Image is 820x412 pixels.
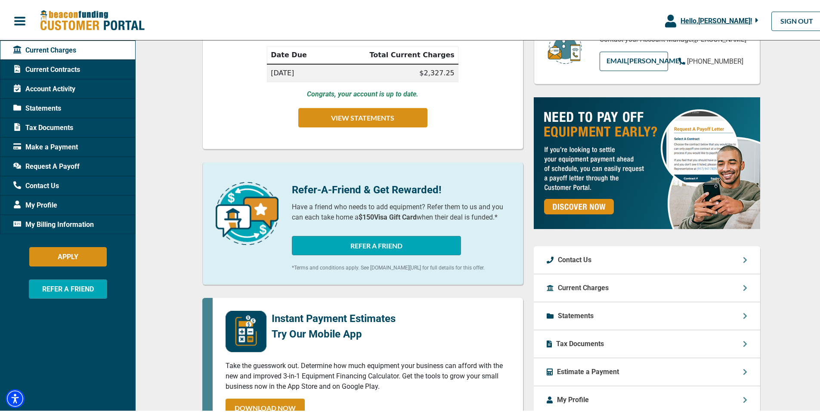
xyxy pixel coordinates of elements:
th: Total Current Charges [328,45,458,63]
img: payoff-ad-px.jpg [534,96,760,227]
p: Take the guesswork out. Determine how much equipment your business can afford with the new and im... [226,359,510,390]
button: REFER A FRIEND [29,278,107,297]
th: Date Due [267,45,328,63]
p: Current Charges [558,281,609,291]
span: Contact Us [13,179,59,189]
img: customer-service.png [545,28,584,63]
div: Accessibility Menu [6,387,25,406]
a: [PHONE_NUMBER] [678,55,743,65]
p: Tax Documents [556,337,604,347]
p: Congrats, your account is up to date. [307,87,418,98]
td: [DATE] [267,62,328,81]
span: Tax Documents [13,121,73,131]
span: Account Activity [13,82,75,93]
p: Have a friend who needs to add equipment? Refer them to us and you can each take home a when thei... [292,200,510,221]
span: Current Contracts [13,63,80,73]
span: Statements [13,102,61,112]
button: VIEW STATEMENTS [298,106,427,126]
p: Estimate a Payment [557,365,619,375]
p: Statements [558,309,594,319]
p: Instant Payment Estimates [272,309,396,325]
span: Make a Payment [13,140,78,151]
p: My Profile [557,393,589,403]
button: REFER A FRIEND [292,234,461,254]
img: mobile-app-logo.png [226,309,266,350]
p: Contact Us [558,253,591,263]
span: Current Charges [13,43,76,54]
span: My Profile [13,198,57,209]
p: *Terms and conditions apply. See [DOMAIN_NAME][URL] for full details for this offer. [292,262,510,270]
b: $150 Visa Gift Card [359,211,417,220]
span: My Billing Information [13,218,94,228]
td: $2,327.25 [328,62,458,81]
img: refer-a-friend-icon.png [216,180,278,243]
p: Try Our Mobile App [272,325,396,340]
span: [PHONE_NUMBER] [687,56,743,64]
img: Beacon Funding Customer Portal Logo [40,8,145,30]
span: Request A Payoff [13,160,80,170]
button: APPLY [29,245,107,265]
a: EMAIL[PERSON_NAME] [600,50,668,69]
p: Refer-A-Friend & Get Rewarded! [292,180,510,196]
span: Hello, [PERSON_NAME] ! [681,15,752,23]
